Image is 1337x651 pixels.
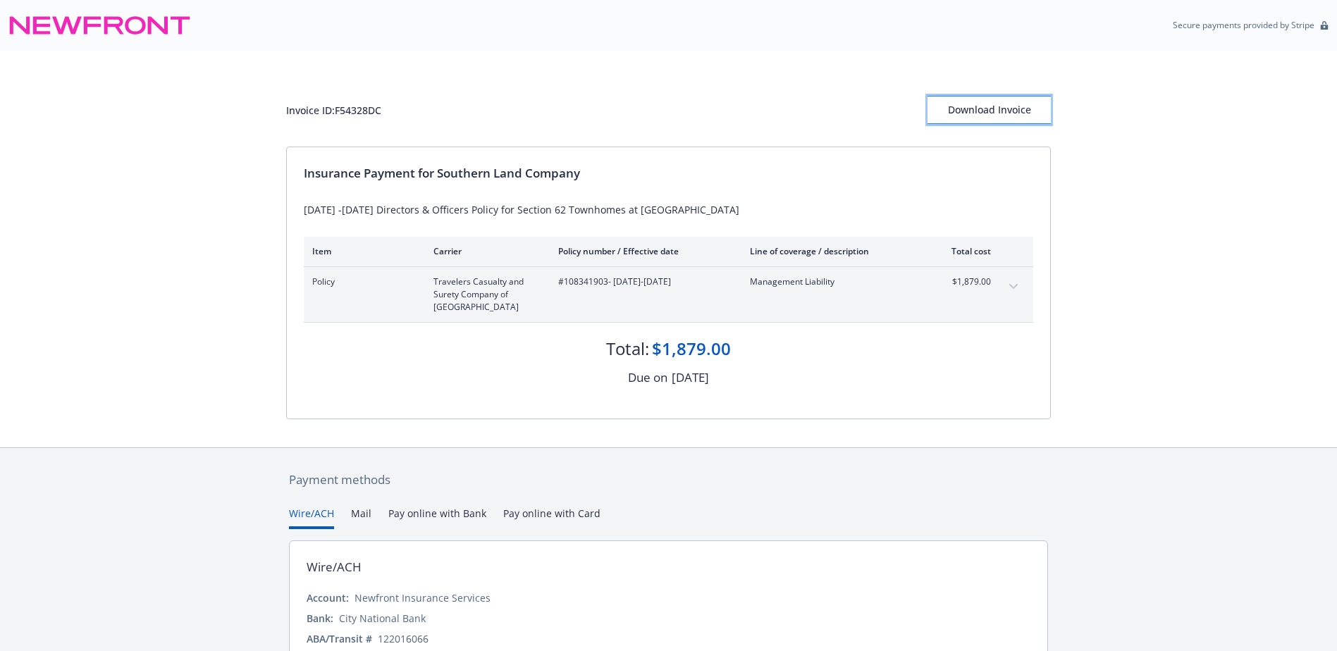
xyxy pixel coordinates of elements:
button: Pay online with Bank [388,506,486,529]
span: $1,879.00 [938,275,991,288]
div: [DATE] -[DATE] Directors & Officers Policy for Section 62 Townhomes at [GEOGRAPHIC_DATA] [304,202,1033,217]
div: [DATE] [672,368,709,387]
div: Total: [606,337,649,361]
div: City National Bank [339,611,426,626]
div: Insurance Payment for Southern Land Company [304,164,1033,182]
button: Download Invoice [928,96,1051,124]
span: Travelers Casualty and Surety Company of [GEOGRAPHIC_DATA] [433,275,536,314]
div: Item [312,245,411,257]
div: Newfront Insurance Services [355,590,491,605]
div: Bank: [307,611,333,626]
span: #108341903 - [DATE]-[DATE] [558,275,727,288]
div: $1,879.00 [652,337,731,361]
div: PolicyTravelers Casualty and Surety Company of [GEOGRAPHIC_DATA]#108341903- [DATE]-[DATE]Manageme... [304,267,1033,322]
div: Total cost [938,245,991,257]
button: Pay online with Card [503,506,600,529]
span: Policy [312,275,411,288]
div: Line of coverage / description [750,245,916,257]
div: Due on [628,368,667,387]
div: 122016066 [378,631,429,646]
span: Management Liability [750,275,916,288]
div: Account: [307,590,349,605]
button: Mail [351,506,371,529]
div: Invoice ID: F54328DC [286,103,381,118]
div: Policy number / Effective date [558,245,727,257]
p: Secure payments provided by Stripe [1173,19,1314,31]
div: Wire/ACH [307,558,362,576]
button: Wire/ACH [289,506,334,529]
button: expand content [1002,275,1025,298]
div: Carrier [433,245,536,257]
div: Payment methods [289,471,1048,489]
div: Download Invoice [928,97,1051,123]
div: ABA/Transit # [307,631,372,646]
